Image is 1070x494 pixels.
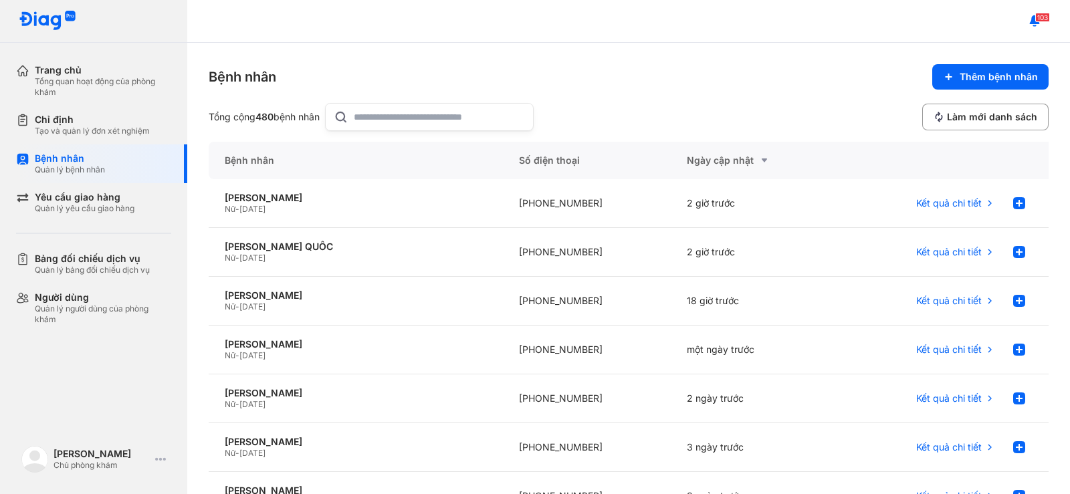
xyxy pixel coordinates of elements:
[239,448,265,458] span: [DATE]
[503,228,671,277] div: [PHONE_NUMBER]
[35,164,105,175] div: Quản lý bệnh nhân
[239,301,265,312] span: [DATE]
[503,423,671,472] div: [PHONE_NUMBER]
[53,460,150,471] div: Chủ phòng khám
[35,114,150,126] div: Chỉ định
[225,192,487,204] div: [PERSON_NAME]
[225,204,235,214] span: Nữ
[35,203,134,214] div: Quản lý yêu cầu giao hàng
[209,142,503,179] div: Bệnh nhân
[503,277,671,326] div: [PHONE_NUMBER]
[916,344,982,356] span: Kết quả chi tiết
[255,111,274,122] span: 480
[225,338,487,350] div: [PERSON_NAME]
[225,387,487,399] div: [PERSON_NAME]
[35,76,171,98] div: Tổng quan hoạt động của phòng khám
[960,71,1038,83] span: Thêm bệnh nhân
[503,142,671,179] div: Số điện thoại
[53,448,150,460] div: [PERSON_NAME]
[239,253,265,263] span: [DATE]
[235,350,239,360] span: -
[503,326,671,374] div: [PHONE_NUMBER]
[225,350,235,360] span: Nữ
[35,191,134,203] div: Yêu cầu giao hàng
[35,303,171,325] div: Quản lý người dùng của phòng khám
[225,241,487,253] div: [PERSON_NAME] QUỐC
[916,441,982,453] span: Kết quả chi tiết
[35,253,150,265] div: Bảng đối chiếu dịch vụ
[503,374,671,423] div: [PHONE_NUMBER]
[916,197,982,209] span: Kết quả chi tiết
[671,277,839,326] div: 18 giờ trước
[235,301,239,312] span: -
[922,104,1049,130] button: Làm mới danh sách
[916,246,982,258] span: Kết quả chi tiết
[225,399,235,409] span: Nữ
[225,289,487,301] div: [PERSON_NAME]
[947,111,1037,123] span: Làm mới danh sách
[239,350,265,360] span: [DATE]
[671,326,839,374] div: một ngày trước
[35,64,171,76] div: Trang chủ
[35,265,150,275] div: Quản lý bảng đối chiếu dịch vụ
[19,11,76,31] img: logo
[21,446,48,473] img: logo
[239,204,265,214] span: [DATE]
[209,111,320,123] div: Tổng cộng bệnh nhân
[225,301,235,312] span: Nữ
[916,295,982,307] span: Kết quả chi tiết
[35,126,150,136] div: Tạo và quản lý đơn xét nghiệm
[209,68,276,86] div: Bệnh nhân
[235,204,239,214] span: -
[671,423,839,472] div: 3 ngày trước
[671,179,839,228] div: 2 giờ trước
[503,179,671,228] div: [PHONE_NUMBER]
[932,64,1049,90] button: Thêm bệnh nhân
[916,392,982,404] span: Kết quả chi tiết
[35,152,105,164] div: Bệnh nhân
[35,291,171,303] div: Người dùng
[687,152,823,168] div: Ngày cập nhật
[225,436,487,448] div: [PERSON_NAME]
[235,399,239,409] span: -
[225,448,235,458] span: Nữ
[225,253,235,263] span: Nữ
[671,228,839,277] div: 2 giờ trước
[235,448,239,458] span: -
[235,253,239,263] span: -
[1035,13,1050,22] span: 103
[239,399,265,409] span: [DATE]
[671,374,839,423] div: 2 ngày trước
